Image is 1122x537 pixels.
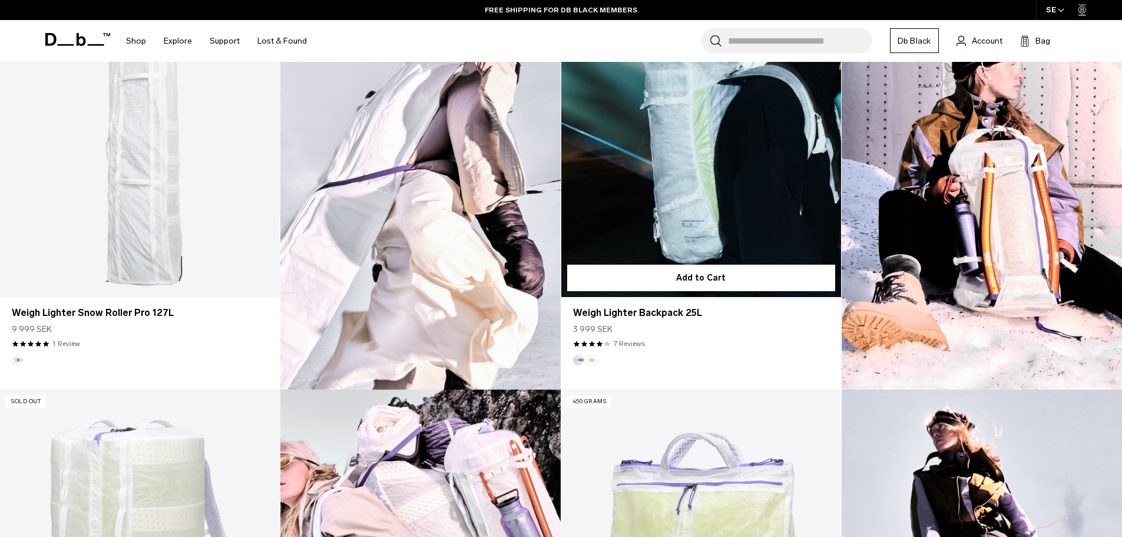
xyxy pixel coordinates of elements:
[210,20,240,62] a: Support
[573,355,584,365] button: Aurora
[573,306,829,320] a: Weigh Lighter Backpack 25L
[573,323,613,335] span: 3 999 SEK
[890,28,939,53] a: Db Black
[52,338,80,349] a: 1 reviews
[972,35,1002,47] span: Account
[1020,34,1050,48] button: Bag
[257,20,307,62] a: Lost & Found
[587,355,597,365] button: Diffusion
[12,323,52,335] span: 9 999 SEK
[567,396,612,408] p: 450 grams
[1035,35,1050,47] span: Bag
[6,396,46,408] p: Sold Out
[956,34,1002,48] a: Account
[567,265,835,291] button: Add to Cart
[117,20,316,62] nav: Main Navigation
[12,355,22,365] button: Aurora
[164,20,192,62] a: Explore
[126,20,146,62] a: Shop
[485,5,637,15] a: FREE SHIPPING FOR DB BLACK MEMBERS
[614,338,645,349] a: 7 reviews
[12,306,268,320] a: Weigh Lighter Snow Roller Pro 127L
